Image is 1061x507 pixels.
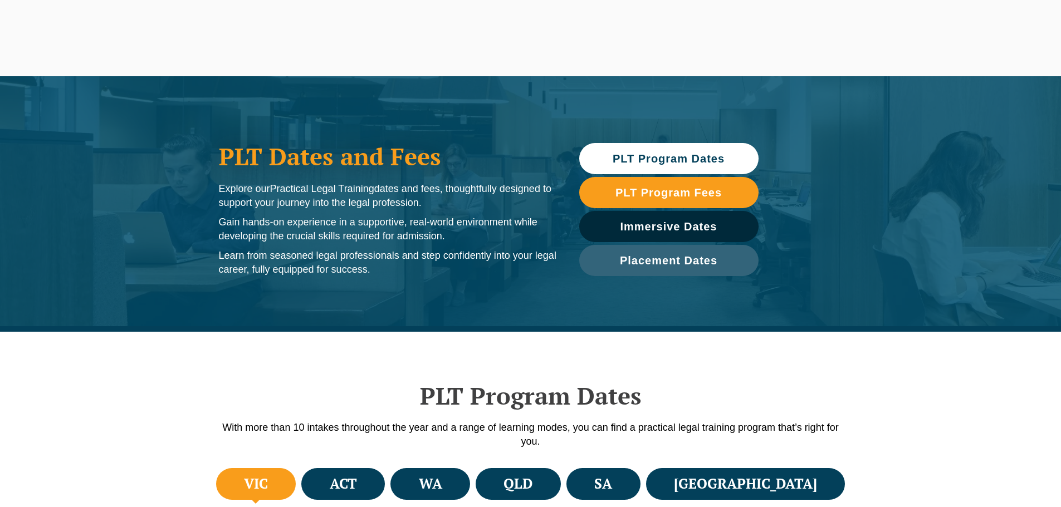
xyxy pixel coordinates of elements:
p: Explore our dates and fees, thoughtfully designed to support your journey into the legal profession. [219,182,557,210]
h1: PLT Dates and Fees [219,142,557,170]
h2: PLT Program Dates [213,382,848,410]
h4: [GEOGRAPHIC_DATA] [674,475,817,493]
span: Immersive Dates [620,221,717,232]
a: Placement Dates [579,245,759,276]
h4: SA [594,475,612,493]
a: Immersive Dates [579,211,759,242]
span: Practical Legal Training [270,183,374,194]
a: PLT Program Fees [579,177,759,208]
p: With more than 10 intakes throughout the year and a range of learning modes, you can find a pract... [213,421,848,449]
h4: WA [419,475,442,493]
h4: ACT [330,475,357,493]
p: Learn from seasoned legal professionals and step confidently into your legal career, fully equipp... [219,249,557,277]
h4: QLD [503,475,532,493]
a: PLT Program Dates [579,143,759,174]
h4: VIC [244,475,268,493]
span: PLT Program Dates [613,153,725,164]
p: Gain hands-on experience in a supportive, real-world environment while developing the crucial ski... [219,215,557,243]
span: PLT Program Fees [615,187,722,198]
span: Placement Dates [620,255,717,266]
